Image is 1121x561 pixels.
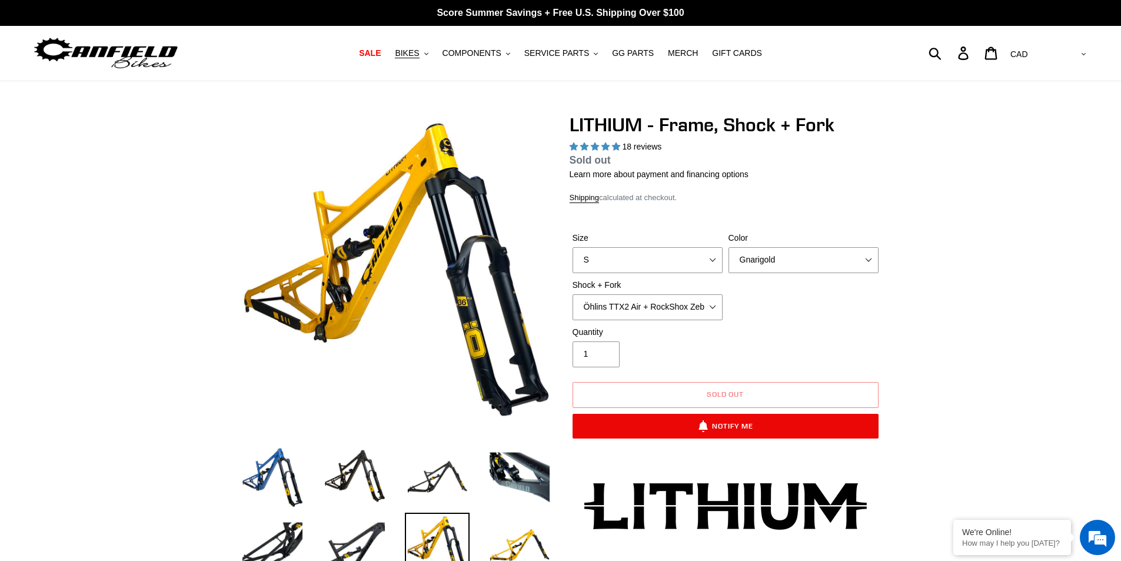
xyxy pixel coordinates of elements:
input: Search [935,40,965,66]
a: Shipping [570,193,600,203]
button: Notify Me [573,414,879,439]
img: Lithium-Logo_480x480.png [584,483,867,530]
img: Load image into Gallery viewer, LITHIUM - Frame, Shock + Fork [405,444,470,509]
div: calculated at checkout. [570,192,882,204]
a: SALE [353,45,387,61]
button: COMPONENTS [437,45,516,61]
div: We're Online! [962,527,1062,537]
span: MERCH [668,48,698,58]
a: GG PARTS [606,45,660,61]
a: GIFT CARDS [706,45,768,61]
img: Load image into Gallery viewer, LITHIUM - Frame, Shock + Fork [487,444,552,509]
span: SERVICE PARTS [524,48,589,58]
a: MERCH [662,45,704,61]
span: Sold out [707,390,744,399]
button: SERVICE PARTS [518,45,604,61]
span: GIFT CARDS [712,48,762,58]
img: Load image into Gallery viewer, LITHIUM - Frame, Shock + Fork [240,444,305,509]
span: SALE [359,48,381,58]
button: BIKES [389,45,434,61]
img: Canfield Bikes [32,35,179,72]
label: Shock + Fork [573,279,723,291]
h1: LITHIUM - Frame, Shock + Fork [570,114,882,136]
span: BIKES [395,48,419,58]
span: COMPONENTS [443,48,501,58]
span: Sold out [570,154,611,166]
span: GG PARTS [612,48,654,58]
a: Learn more about payment and financing options [570,170,749,179]
label: Quantity [573,326,723,338]
span: 5.00 stars [570,142,623,151]
span: 18 reviews [622,142,661,151]
button: Sold out [573,382,879,408]
img: Load image into Gallery viewer, LITHIUM - Frame, Shock + Fork [322,444,387,509]
label: Color [729,232,879,244]
p: How may I help you today? [962,539,1062,547]
label: Size [573,232,723,244]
